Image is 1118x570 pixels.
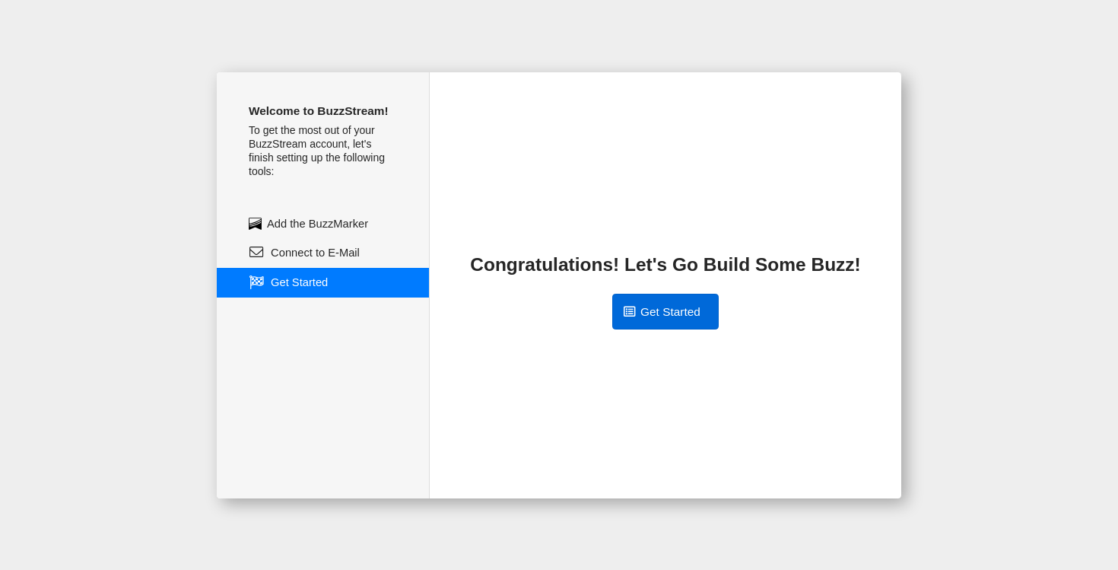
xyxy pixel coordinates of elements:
span: Get Started [640,303,700,320]
span: Add the BuzzMarker [267,215,412,232]
h3: Congratulations! Let's Go Build Some Buzz! [462,253,869,275]
span: Get Started [271,274,412,291]
a: Get Started [612,294,719,329]
img: buzzmarker.svg [249,218,262,231]
span: Connect to E-Mail [271,244,412,261]
div: To get the most out of your BuzzStream account, let's finish setting up the following tools: [249,123,397,178]
h4: Welcome to BuzzStream! [249,104,397,118]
